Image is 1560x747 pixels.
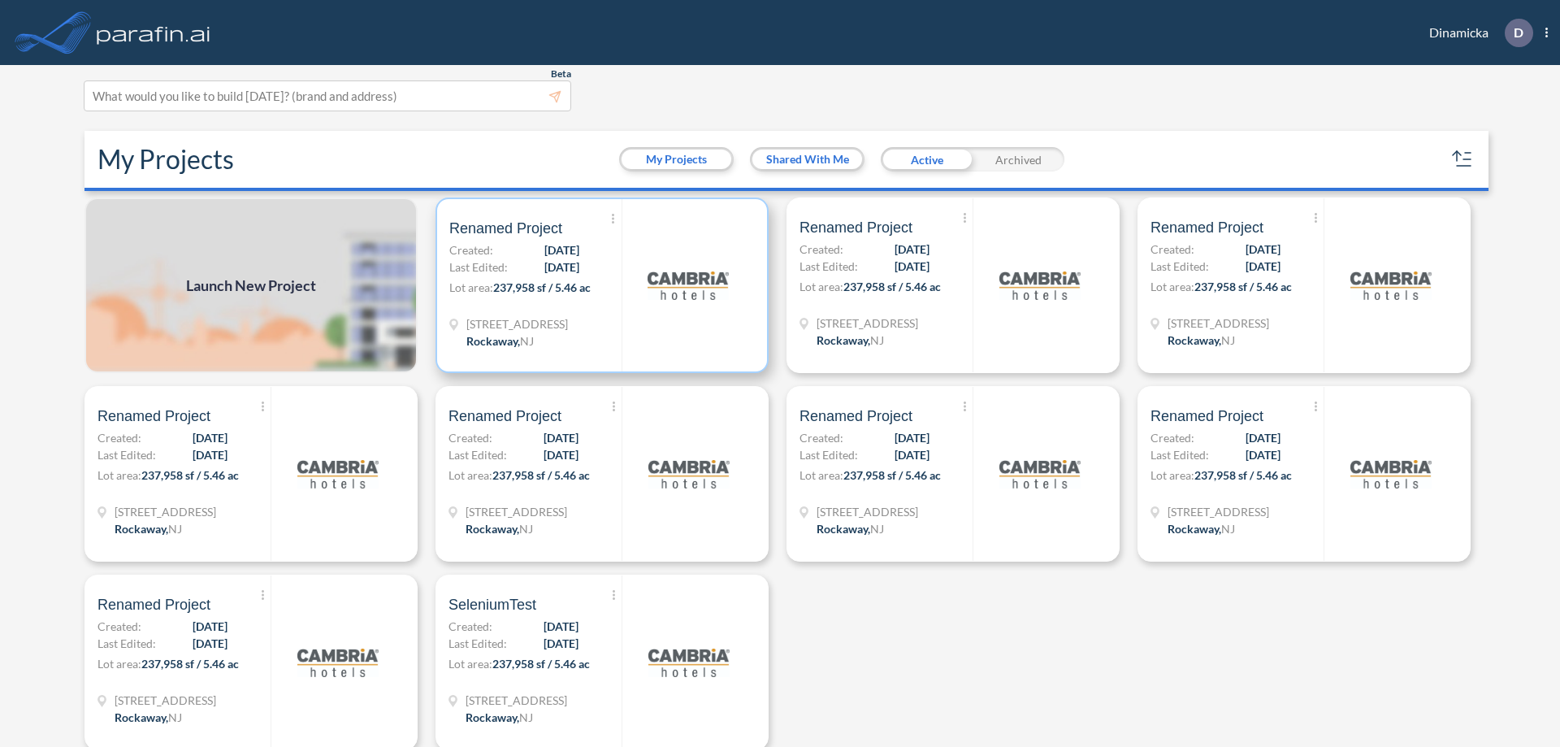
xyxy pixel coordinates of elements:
span: Lot area: [449,280,493,294]
div: Rockaway, NJ [466,709,533,726]
span: Created: [799,429,843,446]
span: NJ [168,522,182,536]
button: My Projects [622,150,731,169]
span: Renamed Project [448,406,561,426]
span: Rockaway , [817,522,870,536]
span: NJ [520,334,534,348]
button: sort [1449,146,1475,172]
div: Rockaway, NJ [817,332,884,349]
span: Beta [551,67,571,80]
span: Created: [97,618,141,635]
span: 321 Mt Hope Ave [466,692,567,709]
span: Rockaway , [115,710,168,724]
div: Active [881,147,973,172]
span: [DATE] [544,618,578,635]
span: Last Edited: [97,446,156,463]
img: logo [93,16,214,49]
img: logo [648,622,730,703]
span: Lot area: [799,280,843,293]
span: [DATE] [1246,446,1280,463]
a: Launch New Project [84,198,418,373]
span: [DATE] [193,618,227,635]
span: Renamed Project [97,595,210,615]
span: Last Edited: [448,635,507,652]
span: [DATE] [1246,258,1280,275]
span: Renamed Project [97,406,210,426]
span: [DATE] [544,429,578,446]
img: logo [1350,245,1432,326]
div: Rockaway, NJ [1168,520,1235,537]
span: Rockaway , [1168,522,1221,536]
span: 321 Mt Hope Ave [1168,503,1269,520]
div: Rockaway, NJ [817,520,884,537]
img: logo [648,433,730,515]
span: 321 Mt Hope Ave [817,503,918,520]
img: logo [999,433,1081,515]
span: NJ [519,522,533,536]
span: 321 Mt Hope Ave [1168,315,1269,332]
span: 321 Mt Hope Ave [466,315,568,332]
img: logo [648,245,729,326]
div: Rockaway, NJ [115,520,182,537]
div: Rockaway, NJ [466,520,533,537]
span: 237,958 sf / 5.46 ac [492,468,590,482]
span: Last Edited: [449,258,508,276]
span: [DATE] [544,635,578,652]
span: [DATE] [895,446,929,463]
img: logo [999,245,1081,326]
span: 321 Mt Hope Ave [817,315,918,332]
span: [DATE] [544,258,579,276]
span: 237,958 sf / 5.46 ac [843,468,941,482]
span: Lot area: [448,657,492,671]
span: Renamed Project [1150,218,1263,237]
button: Shared With Me [752,150,862,169]
span: Last Edited: [799,446,858,463]
span: Lot area: [97,657,141,671]
img: logo [297,622,379,703]
span: Last Edited: [97,635,156,652]
span: NJ [1221,522,1235,536]
span: Rockaway , [466,710,519,724]
span: NJ [870,522,884,536]
div: Archived [973,147,1064,172]
span: Lot area: [1150,280,1194,293]
span: Last Edited: [1150,258,1209,275]
span: [DATE] [544,241,579,258]
span: Last Edited: [799,258,858,275]
span: Rockaway , [817,333,870,347]
span: Renamed Project [449,219,562,238]
span: 237,958 sf / 5.46 ac [492,657,590,671]
span: Renamed Project [1150,406,1263,426]
div: Rockaway, NJ [1168,332,1235,349]
div: Rockaway, NJ [115,709,182,726]
div: Dinamicka [1405,19,1548,47]
span: Last Edited: [1150,446,1209,463]
span: SeleniumTest [448,595,536,615]
span: Launch New Project [186,275,316,297]
span: Lot area: [799,468,843,482]
span: Renamed Project [799,406,912,426]
span: [DATE] [895,241,929,258]
h2: My Projects [97,144,234,175]
span: [DATE] [544,446,578,463]
span: 321 Mt Hope Ave [466,503,567,520]
span: [DATE] [1246,241,1280,258]
span: Created: [448,429,492,446]
span: Lot area: [448,468,492,482]
span: Rockaway , [1168,333,1221,347]
div: Rockaway, NJ [466,332,534,350]
span: [DATE] [895,429,929,446]
span: Rockaway , [466,334,520,348]
span: Created: [448,618,492,635]
span: Created: [1150,241,1194,258]
img: add [84,198,418,373]
span: Created: [97,429,141,446]
span: 321 Mt Hope Ave [115,503,216,520]
span: Last Edited: [448,446,507,463]
img: logo [297,433,379,515]
span: Created: [799,241,843,258]
span: 321 Mt Hope Ave [115,692,216,709]
span: Rockaway , [466,522,519,536]
span: 237,958 sf / 5.46 ac [1194,280,1292,293]
span: 237,958 sf / 5.46 ac [141,468,239,482]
